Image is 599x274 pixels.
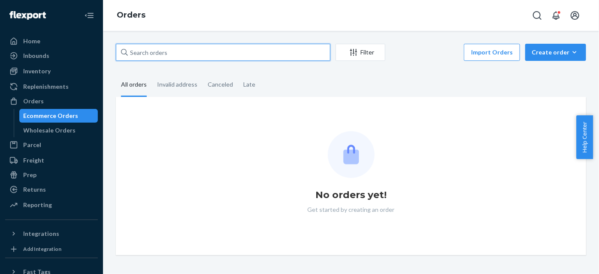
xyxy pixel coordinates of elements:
div: Inventory [23,67,51,75]
div: Create order [532,48,580,57]
a: Replenishments [5,80,98,93]
a: Prep [5,168,98,182]
button: Close Navigation [81,7,98,24]
div: Parcel [23,141,41,149]
a: Orders [5,94,98,108]
button: Open account menu [566,7,584,24]
div: Canceled [208,73,233,96]
p: Get started by creating an order [308,205,395,214]
button: Open Search Box [529,7,546,24]
a: Wholesale Orders [19,123,98,137]
div: All orders [121,73,147,97]
a: Returns [5,183,98,196]
a: Home [5,34,98,48]
div: Wholesale Orders [24,126,76,135]
div: Ecommerce Orders [24,111,79,120]
div: Replenishments [23,82,69,91]
ol: breadcrumbs [110,3,152,28]
div: Late [243,73,255,96]
div: Home [23,37,40,45]
button: Create order [525,44,586,61]
h1: No orders yet! [315,188,387,202]
button: Help Center [576,115,593,159]
input: Search orders [116,44,330,61]
img: Empty list [328,131,375,178]
div: Inbounds [23,51,49,60]
button: Integrations [5,227,98,241]
a: Orders [117,10,145,20]
div: Orders [23,97,44,105]
a: Inbounds [5,49,98,63]
a: Reporting [5,198,98,212]
a: Ecommerce Orders [19,109,98,123]
div: Returns [23,185,46,194]
div: Invalid address [157,73,197,96]
a: Inventory [5,64,98,78]
a: Parcel [5,138,98,152]
div: Freight [23,156,44,165]
button: Open notifications [548,7,565,24]
div: Prep [23,171,36,179]
div: Reporting [23,201,52,209]
a: Add Integration [5,244,98,254]
div: Integrations [23,229,59,238]
div: Filter [336,48,385,57]
img: Flexport logo [9,11,46,20]
button: Import Orders [464,44,520,61]
button: Filter [336,44,385,61]
div: Add Integration [23,245,61,253]
a: Freight [5,154,98,167]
